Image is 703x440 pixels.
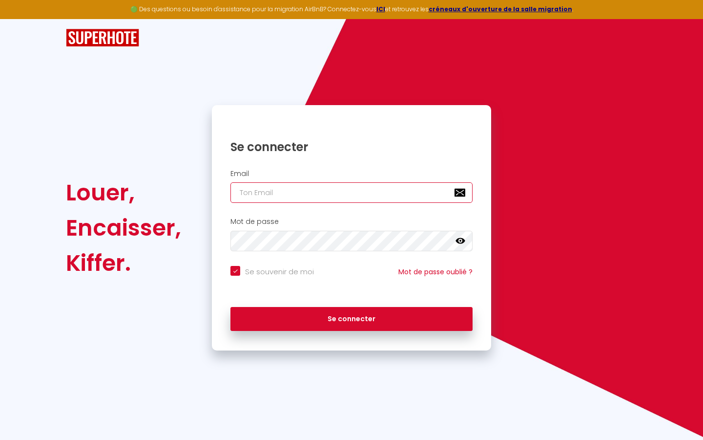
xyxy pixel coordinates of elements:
[398,267,473,277] a: Mot de passe oublié ?
[66,210,181,245] div: Encaisser,
[230,182,473,203] input: Ton Email
[429,5,572,13] a: créneaux d'ouverture de la salle migration
[8,4,37,33] button: Ouvrir le widget de chat LiveChat
[376,5,385,13] a: ICI
[66,175,181,210] div: Louer,
[230,139,473,154] h1: Se connecter
[230,170,473,178] h2: Email
[66,29,139,47] img: SuperHote logo
[66,245,181,281] div: Kiffer.
[230,307,473,331] button: Se connecter
[230,218,473,226] h2: Mot de passe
